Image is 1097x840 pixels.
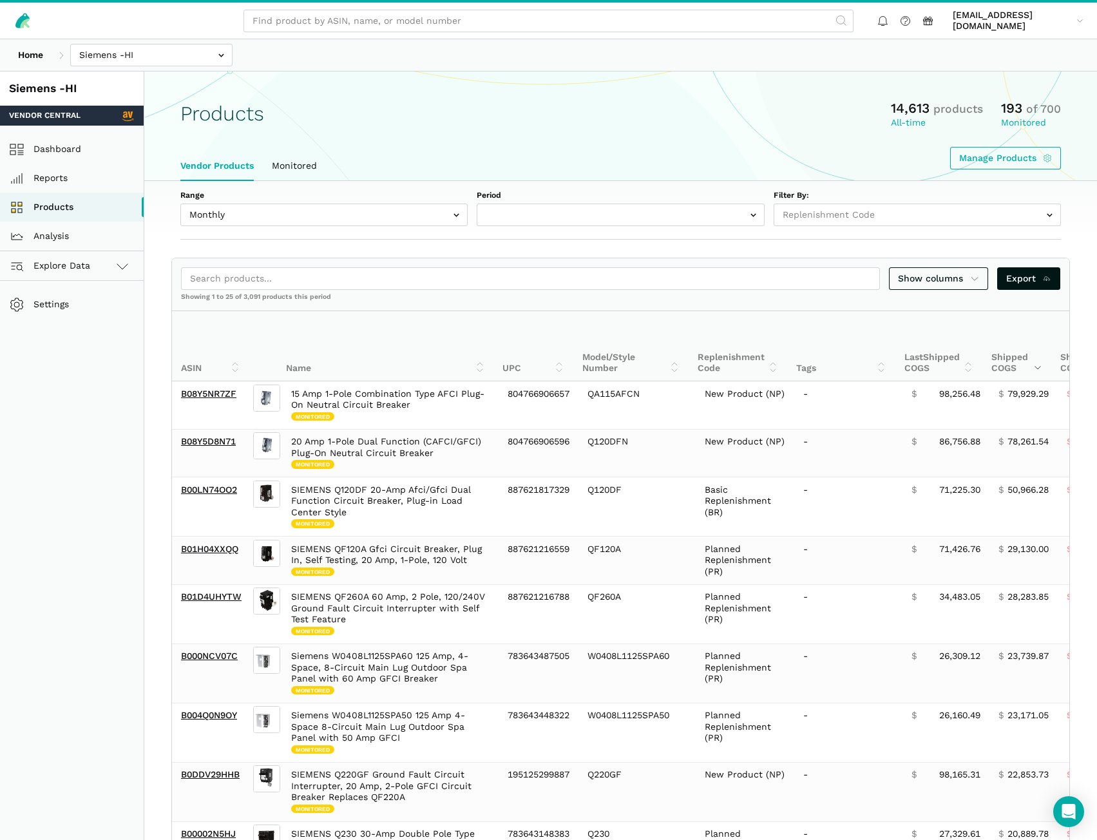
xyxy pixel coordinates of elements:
td: SIEMENS Q120DF 20-Amp Afci/Gfci Dual Function Circuit Breaker, Plug-in Load Center Style [282,477,499,537]
span: $ [1067,436,1072,448]
span: 14,613 [891,100,930,116]
td: Basic Replenishment (BR) [696,477,794,537]
td: 804766906596 [499,429,578,477]
img: SIEMENS QF120A Gfci Circuit Breaker, Plug In, Self Testing, 20 Amp, 1-Pole, 120 Volt [253,540,280,567]
th: Model/Style Number: activate to sort column ascending [573,311,689,381]
td: 20 Amp 1-Pole Dual Function (CAFCI/GFCI) Plug-On Neutral Circuit Breaker [282,429,499,477]
span: $ [911,710,917,721]
span: 86,756.88 [939,436,980,448]
td: - [794,703,902,762]
span: $ [911,769,917,781]
span: $ [911,591,917,603]
span: Monitored [291,568,334,577]
img: SIEMENS Q220GF Ground Fault Circuit Interrupter, 20 Amp, 2-Pole GFCI Circuit Breaker Replaces QF220A [253,765,280,792]
td: - [794,381,902,429]
label: Period [477,190,764,202]
td: Q120DF [578,477,696,537]
span: $ [998,388,1004,400]
input: Replenishment Code [774,204,1061,226]
span: $ [998,828,1004,840]
span: Monitored [291,686,334,695]
a: B0DDV29HHB [181,769,240,779]
a: B000NCV07C [181,651,238,661]
td: 195125299887 [499,762,578,821]
th: UPC: activate to sort column ascending [493,311,573,381]
td: SIEMENS QF120A Gfci Circuit Breaker, Plug In, Self Testing, 20 Amp, 1-Pole, 120 Volt [282,537,499,585]
span: [EMAIL_ADDRESS][DOMAIN_NAME] [953,10,1072,32]
span: $ [1067,651,1072,662]
span: Monitored [291,805,334,814]
span: 22,853.73 [1007,769,1049,781]
a: Manage Products [950,147,1062,169]
h1: Products [180,102,264,125]
img: Siemens W0408L1125SPA50 125 Amp 4-Space 8-Circuit Main Lug Outdoor Spa Panel with 50 Amp GFCI [253,706,280,733]
a: Export [997,267,1061,290]
span: 20,889.78 [1007,828,1049,840]
div: Monitored [1001,117,1061,129]
td: Planned Replenishment (PR) [696,584,794,644]
span: Explore Data [14,258,90,274]
td: Siemens W0408L1125SPA60 125 Amp, 4-Space, 8-Circuit Main Lug Outdoor Spa Panel with 60 Amp GFCI B... [282,644,499,703]
td: W0408L1125SPA50 [578,703,696,762]
span: $ [998,710,1004,721]
span: $ [1067,484,1072,496]
span: of 700 [1026,102,1061,115]
span: 29,130.00 [1007,544,1049,555]
span: Monitored [291,519,334,528]
span: 27,329.61 [939,828,980,840]
td: New Product (NP) [696,381,794,429]
th: Name: activate to sort column ascending [277,311,493,381]
span: $ [1067,544,1072,555]
span: $ [998,591,1004,603]
td: 887621216559 [499,537,578,585]
td: Planned Replenishment (PR) [696,703,794,762]
span: 34,483.05 [939,591,980,603]
a: Home [9,44,52,66]
span: Show columns [898,272,979,285]
span: 98,165.31 [939,769,980,781]
span: products [933,102,983,115]
td: QF120A [578,537,696,585]
span: $ [1067,388,1072,400]
span: 71,225.30 [939,484,980,496]
span: $ [998,651,1004,662]
img: SIEMENS Q120DF 20-Amp Afci/Gfci Dual Function Circuit Breaker, Plug-in Load Center Style [253,481,280,508]
span: Monitored [291,627,334,636]
label: Range [180,190,468,202]
td: - [794,429,902,477]
td: Planned Replenishment (PR) [696,644,794,703]
input: Monthly [180,204,468,226]
td: Q120DFN [578,429,696,477]
td: SIEMENS QF260A 60 Amp, 2 Pole, 120/240V Ground Fault Circuit Interrupter with Self Test Feature [282,584,499,644]
td: Siemens W0408L1125SPA50 125 Amp 4-Space 8-Circuit Main Lug Outdoor Spa Panel with 50 Amp GFCI [282,703,499,762]
a: [EMAIL_ADDRESS][DOMAIN_NAME] [948,7,1088,34]
th: Tags: activate to sort column ascending [787,311,895,381]
span: $ [1067,769,1072,781]
td: New Product (NP) [696,429,794,477]
img: SIEMENS QF260A 60 Amp, 2 Pole, 120/240V Ground Fault Circuit Interrupter with Self Test Feature [253,587,280,615]
span: 28,283.85 [1007,591,1049,603]
td: QA115AFCN [578,381,696,429]
span: 26,309.12 [939,651,980,662]
input: Find product by ASIN, name, or model number [243,10,854,32]
span: 193 [1001,100,1022,116]
span: $ [911,484,917,496]
span: $ [1067,828,1072,840]
a: Show columns [889,267,988,290]
td: 887621817329 [499,477,578,537]
div: All-time [891,117,983,129]
td: 783643487505 [499,644,578,703]
td: - [794,762,902,821]
span: 23,171.05 [1007,710,1049,721]
td: W0408L1125SPA60 [578,644,696,703]
a: B01H04XXQQ [181,544,238,554]
td: New Product (NP) [696,762,794,821]
th: Replenishment Code: activate to sort column ascending [689,311,787,381]
span: $ [911,828,917,840]
th: Last Shipped COGS: activate to sort column ascending [895,311,982,381]
span: 50,966.28 [1007,484,1049,496]
span: Export [1006,272,1052,285]
span: Monitored [291,412,334,421]
a: Vendor Products [171,151,263,181]
td: 804766906657 [499,381,578,429]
